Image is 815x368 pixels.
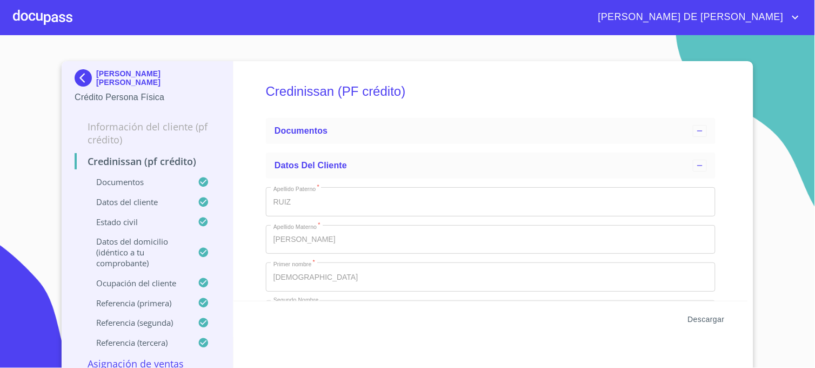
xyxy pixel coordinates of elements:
p: Datos del domicilio (idéntico a tu comprobante) [75,236,198,268]
p: Referencia (segunda) [75,317,198,328]
p: Ocupación del Cliente [75,278,198,288]
div: Datos del cliente [266,153,716,179]
p: Documentos [75,176,198,187]
span: Datos del cliente [275,161,347,170]
p: [PERSON_NAME] [PERSON_NAME] [96,69,220,87]
img: Docupass spot blue [75,69,96,87]
p: Referencia (primera) [75,298,198,308]
p: Credinissan (PF crédito) [75,155,220,168]
p: Información del cliente (PF crédito) [75,120,220,146]
p: Referencia (tercera) [75,337,198,348]
div: Documentos [266,118,716,144]
span: [PERSON_NAME] DE [PERSON_NAME] [590,9,789,26]
h5: Credinissan (PF crédito) [266,69,716,114]
span: Descargar [688,313,725,326]
div: [PERSON_NAME] [PERSON_NAME] [75,69,220,91]
p: Estado Civil [75,216,198,227]
span: Documentos [275,126,328,135]
p: Crédito Persona Física [75,91,220,104]
button: Descargar [684,310,729,330]
p: Datos del cliente [75,196,198,207]
button: account of current user [590,9,802,26]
